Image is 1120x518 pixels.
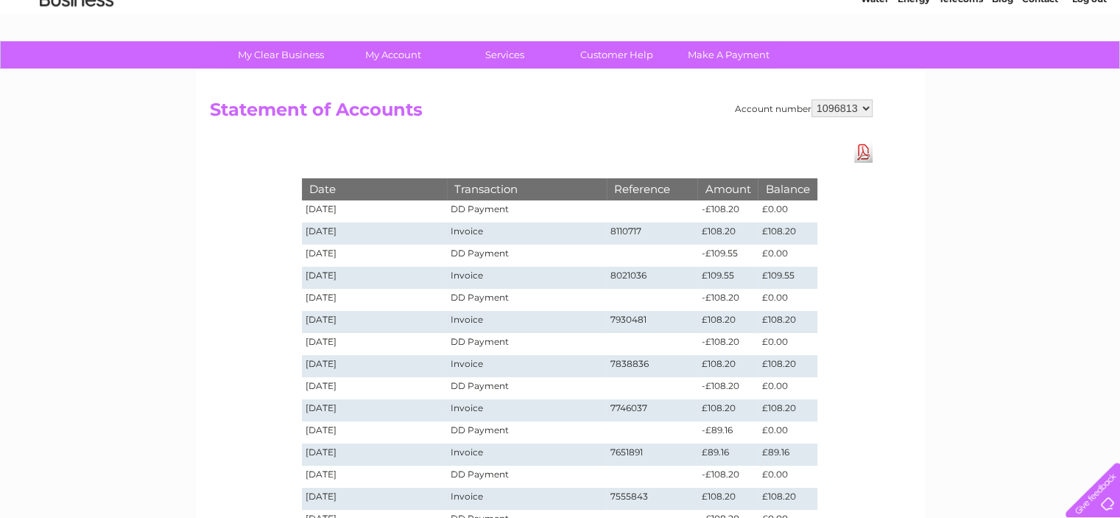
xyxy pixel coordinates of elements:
td: 8110717 [607,223,698,245]
td: £108.20 [758,223,817,245]
td: £108.20 [697,399,758,421]
td: £0.00 [758,200,817,223]
td: [DATE] [302,466,448,488]
td: £0.00 [758,377,817,399]
a: Telecoms [939,63,983,74]
td: £108.20 [697,488,758,510]
td: Invoice [447,355,606,377]
td: 7746037 [607,399,698,421]
a: Make A Payment [668,41,789,69]
td: Invoice [447,223,606,245]
td: Invoice [447,399,606,421]
td: [DATE] [302,267,448,289]
a: My Account [332,41,454,69]
td: £0.00 [758,245,817,267]
td: £108.20 [697,311,758,333]
td: -£108.20 [697,289,758,311]
td: £0.00 [758,466,817,488]
td: DD Payment [447,466,606,488]
a: Contact [1022,63,1058,74]
td: -£89.16 [697,421,758,444]
td: £0.00 [758,289,817,311]
div: Account number [735,99,873,117]
a: 0333 014 3131 [842,7,944,26]
td: [DATE] [302,245,448,267]
td: 7838836 [607,355,698,377]
a: Water [861,63,889,74]
td: Invoice [447,488,606,510]
td: -£108.20 [697,377,758,399]
td: 8021036 [607,267,698,289]
td: [DATE] [302,355,448,377]
td: [DATE] [302,289,448,311]
td: £0.00 [758,333,817,355]
td: DD Payment [447,377,606,399]
th: Transaction [447,178,606,200]
td: [DATE] [302,444,448,466]
td: £109.55 [758,267,817,289]
td: [DATE] [302,421,448,444]
td: £109.55 [697,267,758,289]
td: Invoice [447,444,606,466]
h2: Statement of Accounts [210,99,873,127]
th: Date [302,178,448,200]
td: DD Payment [447,333,606,355]
td: £108.20 [758,399,817,421]
td: £0.00 [758,421,817,444]
td: 7555843 [607,488,698,510]
th: Balance [758,178,817,200]
td: [DATE] [302,311,448,333]
a: Blog [992,63,1013,74]
td: DD Payment [447,421,606,444]
td: £108.20 [758,311,817,333]
td: £89.16 [697,444,758,466]
td: [DATE] [302,333,448,355]
td: [DATE] [302,488,448,510]
img: logo.png [39,38,114,83]
a: Log out [1071,63,1106,74]
td: Invoice [447,311,606,333]
a: Download Pdf [854,141,873,163]
td: 7930481 [607,311,698,333]
td: 7651891 [607,444,698,466]
a: My Clear Business [220,41,342,69]
td: £108.20 [758,355,817,377]
td: £89.16 [758,444,817,466]
td: DD Payment [447,289,606,311]
td: -£108.20 [697,200,758,223]
a: Services [444,41,566,69]
td: [DATE] [302,223,448,245]
td: -£109.55 [697,245,758,267]
td: £108.20 [758,488,817,510]
th: Reference [607,178,698,200]
a: Customer Help [556,41,677,69]
td: DD Payment [447,245,606,267]
td: £108.20 [697,355,758,377]
td: DD Payment [447,200,606,223]
td: -£108.20 [697,466,758,488]
td: [DATE] [302,200,448,223]
td: [DATE] [302,377,448,399]
td: £108.20 [697,223,758,245]
td: Invoice [447,267,606,289]
th: Amount [697,178,758,200]
td: [DATE] [302,399,448,421]
div: Clear Business is a trading name of Verastar Limited (registered in [GEOGRAPHIC_DATA] No. 3667643... [213,8,909,71]
td: -£108.20 [697,333,758,355]
a: Energy [898,63,930,74]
